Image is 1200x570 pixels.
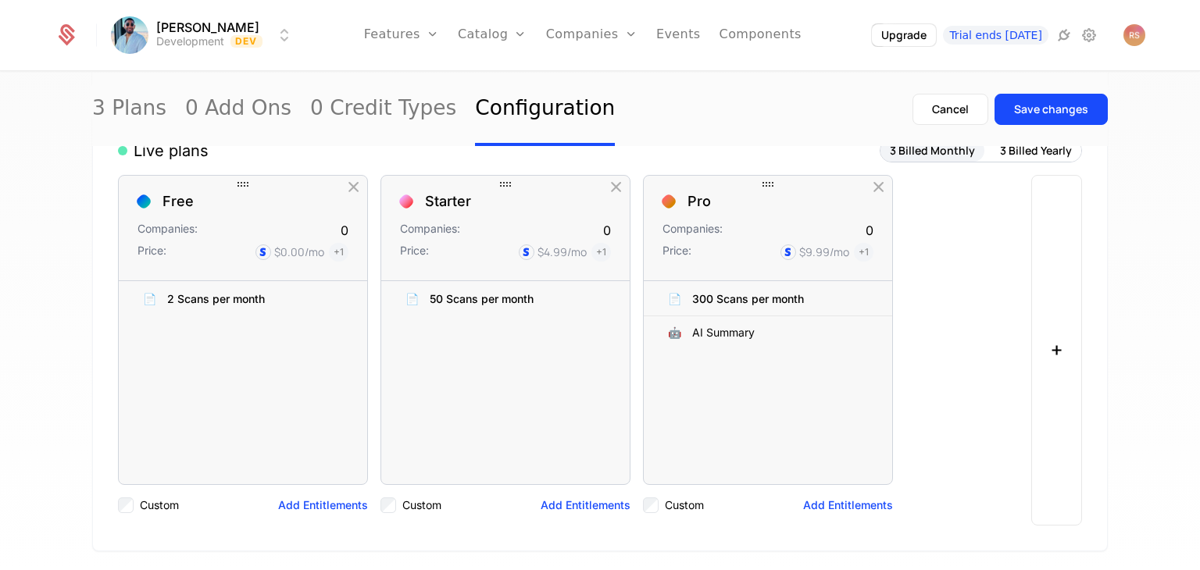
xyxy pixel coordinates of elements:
[1123,24,1145,46] button: Open user button
[537,244,587,260] div: $4.99 /mo
[119,283,367,315] div: 📄2 Scans per month
[341,221,348,240] div: 0
[662,321,686,344] div: 🤖
[803,497,893,513] button: Add Entitlements
[799,244,849,260] div: $9.99 /mo
[991,140,1081,162] button: 3 Billed Yearly
[662,243,691,262] div: Price:
[137,287,161,311] div: 📄
[137,221,198,240] div: Companies:
[872,24,936,46] button: Upgrade
[1123,24,1145,46] img: Rahul Sachdeva
[591,243,611,262] span: + 1
[430,294,534,305] div: 50 Scans per month
[541,497,630,513] button: Add Entitlements
[644,316,892,349] div: 🤖AI Summary
[861,322,880,343] div: Hide Entitlement
[861,289,880,309] div: Hide Entitlement
[644,283,892,316] div: 📄300 Scans per month
[425,194,471,208] div: Starter
[665,497,704,513] label: Custom
[140,497,179,513] label: Custom
[603,221,611,240] div: 0
[381,283,630,315] div: 📄50 Scans per month
[310,73,456,146] a: 0 Credit Types
[156,34,224,49] div: Development
[1031,175,1082,525] button: +
[943,26,1048,45] a: Trial ends [DATE]
[274,244,324,260] div: $0.00 /mo
[118,140,209,162] div: Live plans
[598,289,617,309] div: Hide Entitlement
[995,94,1108,125] button: Save changes
[1055,26,1073,45] a: Integrations
[230,35,262,48] span: Dev
[912,94,988,125] button: Cancel
[336,289,355,309] div: Hide Entitlement
[662,221,723,240] div: Companies:
[92,73,166,146] a: 3 Plans
[116,18,294,52] button: Select environment
[643,175,893,525] div: ProCompanies:0Price:$9.99/mo+1📄300 Scans per month🤖AI SummaryCustomAdd Entitlements
[111,16,148,54] img: Rahul Sachdeva
[1080,26,1098,45] a: Settings
[1014,102,1088,117] div: Save changes
[400,243,429,262] div: Price:
[185,73,291,146] a: 0 Add Ons
[402,497,441,513] label: Custom
[692,325,755,340] div: AI Summary
[329,243,348,262] span: + 1
[687,194,711,208] div: Pro
[400,221,460,240] div: Companies:
[932,102,969,117] div: Cancel
[692,294,804,305] div: 300 Scans per month
[118,175,368,525] div: FreeCompanies:0Price:$0.00/mo+1📄2 Scans per monthCustomAdd Entitlements
[278,497,368,513] button: Add Entitlements
[475,73,615,146] a: Configuration
[854,243,873,262] span: + 1
[400,287,423,311] div: 📄
[380,175,630,525] div: StarterCompanies:0Price:$4.99/mo+1📄50 Scans per monthCustomAdd Entitlements
[156,21,259,34] span: [PERSON_NAME]
[880,140,984,162] button: 3 Billed Monthly
[662,287,686,311] div: 📄
[866,221,873,240] div: 0
[167,294,265,305] div: 2 Scans per month
[162,194,194,208] div: Free
[137,243,166,262] div: Price:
